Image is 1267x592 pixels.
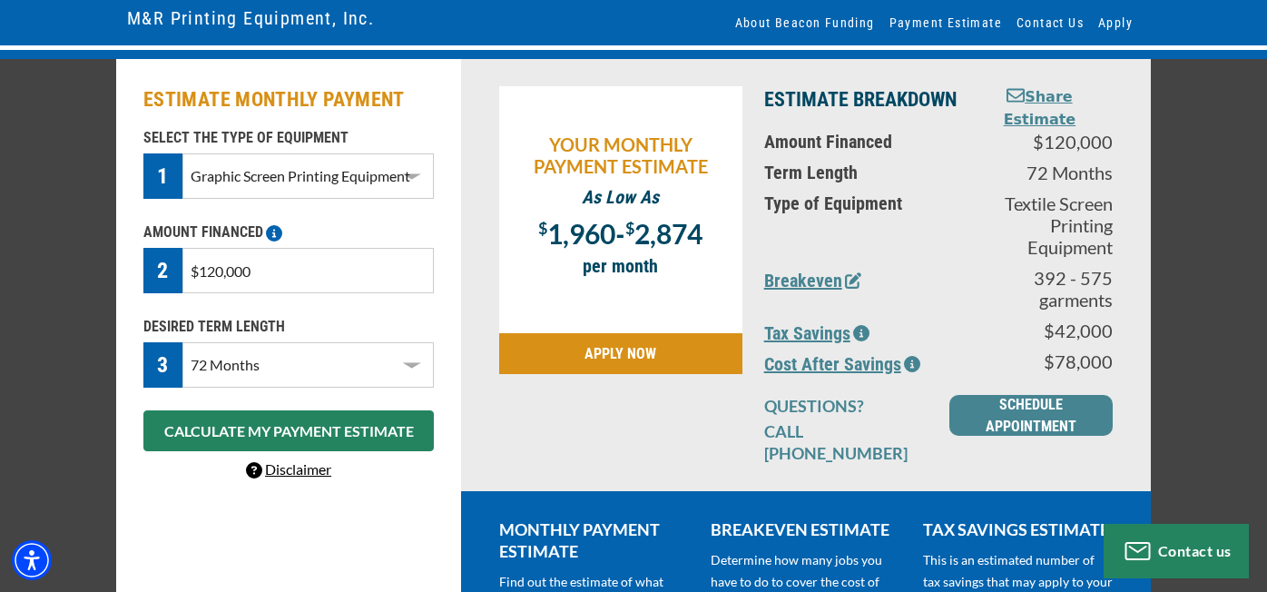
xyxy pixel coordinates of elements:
[980,267,1113,311] p: 392 - 575 garments
[1158,542,1232,559] span: Contact us
[143,86,434,113] h2: ESTIMATE MONTHLY PAYMENT
[949,395,1113,436] a: SCHEDULE APPOINTMENT
[508,217,733,246] p: -
[143,153,182,199] div: 1
[508,255,733,277] p: per month
[764,395,928,417] p: QUESTIONS?
[143,222,434,243] p: AMOUNT FINANCED
[143,248,182,293] div: 2
[980,320,1113,341] p: $42,000
[246,460,331,478] a: Disclaimer
[499,518,689,562] p: MONTHLY PAYMENT ESTIMATE
[980,192,1113,258] p: Textile Screen Printing Equipment
[127,3,374,34] a: M&R Printing Equipment, Inc.
[547,217,615,250] span: 1,960
[625,218,634,238] span: $
[508,133,733,177] p: YOUR MONTHLY PAYMENT ESTIMATE
[538,218,547,238] span: $
[764,420,928,464] p: CALL [PHONE_NUMBER]
[143,410,434,451] button: CALCULATE MY PAYMENT ESTIMATE
[182,248,434,293] input: $
[143,316,434,338] p: DESIRED TERM LENGTH
[980,131,1113,153] p: $120,000
[764,350,920,378] button: Cost After Savings
[12,540,52,580] div: Accessibility Menu
[143,127,434,149] p: SELECT THE TYPE OF EQUIPMENT
[980,350,1113,372] p: $78,000
[980,162,1113,183] p: 72 Months
[980,86,1099,131] button: Share Estimate
[711,518,900,540] p: BREAKEVEN ESTIMATE
[499,333,742,374] a: APPLY NOW
[764,86,958,113] p: ESTIMATE BREAKDOWN
[634,217,702,250] span: 2,874
[764,131,958,153] p: Amount Financed
[764,320,869,347] button: Tax Savings
[508,186,733,208] p: As Low As
[1104,524,1249,578] button: Contact us
[764,162,958,183] p: Term Length
[923,518,1113,540] p: TAX SAVINGS ESTIMATE
[764,192,958,214] p: Type of Equipment
[764,267,861,294] button: Breakeven
[143,342,182,388] div: 3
